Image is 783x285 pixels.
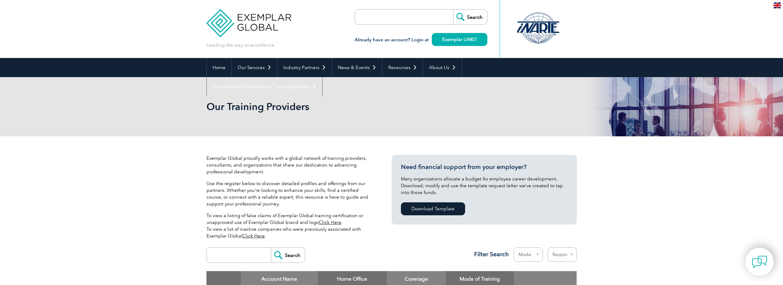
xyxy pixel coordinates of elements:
input: Search [271,248,305,262]
input: Search [453,10,487,24]
h3: Already have an account? Login at [355,36,487,44]
p: Exemplar Global proudly works with a global network of training providers, consultants, and organ... [206,155,373,175]
img: open_square.png [473,38,477,41]
a: Find Certified Professional / Training Provider [207,77,322,96]
p: Use the register below to discover detailed profiles and offerings from our partners. Whether you... [206,180,373,207]
p: To view a listing of false claims of Exemplar Global training certification or unapproved use of ... [206,212,373,239]
a: Exemplar LINK [432,33,487,46]
a: Download Template [401,202,465,215]
h3: Need financial support from your employer? [401,163,568,171]
a: Click Here [242,233,265,239]
img: contact-chat.png [752,254,767,270]
a: Resources [382,58,423,77]
a: Click Here [319,220,341,225]
h3: Filter Search [470,250,509,258]
img: en [773,2,781,8]
a: Industry Partners [277,58,332,77]
p: Leading the way to excellence [206,42,274,48]
a: Home [207,58,231,77]
h2: Our Training Providers [206,102,466,112]
p: Many organizations allocate a budget for employee career development. Download, modify and use th... [401,176,568,196]
a: Our Services [232,58,277,77]
a: News & Events [332,58,382,77]
a: About Us [423,58,462,77]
